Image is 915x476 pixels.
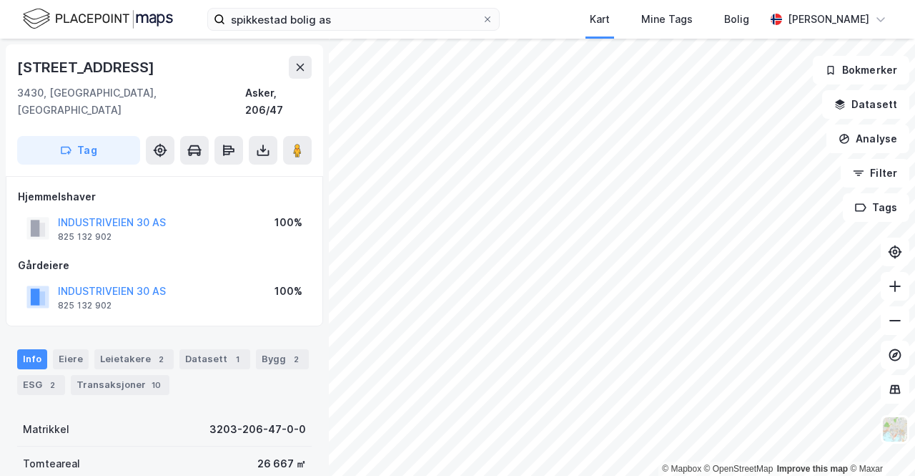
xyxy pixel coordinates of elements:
button: Bokmerker [813,56,909,84]
div: Tomteareal [23,455,80,472]
div: 100% [274,214,302,231]
div: Mine Tags [641,11,693,28]
div: 1 [230,352,244,366]
button: Tag [17,136,140,165]
div: [STREET_ADDRESS] [17,56,157,79]
iframe: Chat Widget [844,407,915,476]
div: 2 [154,352,168,366]
div: 3430, [GEOGRAPHIC_DATA], [GEOGRAPHIC_DATA] [17,84,245,119]
div: ESG [17,375,65,395]
div: Gårdeiere [18,257,311,274]
div: Asker, 206/47 [245,84,312,119]
div: 2 [45,378,59,392]
button: Datasett [822,90,909,119]
div: Datasett [179,349,250,369]
div: Bygg [256,349,309,369]
div: Eiere [53,349,89,369]
a: Improve this map [777,464,848,474]
button: Analyse [826,125,909,153]
div: 3203-206-47-0-0 [209,421,306,438]
input: Søk på adresse, matrikkel, gårdeiere, leietakere eller personer [225,9,482,30]
div: Hjemmelshaver [18,188,311,205]
div: 825 132 902 [58,231,112,243]
div: [PERSON_NAME] [788,11,869,28]
div: 825 132 902 [58,300,112,311]
div: Kontrollprogram for chat [844,407,915,476]
div: Matrikkel [23,421,69,438]
div: 10 [149,378,164,392]
div: 26 667 ㎡ [257,455,306,472]
div: Info [17,349,47,369]
div: Kart [590,11,610,28]
a: Mapbox [662,464,701,474]
div: 2 [289,352,303,366]
div: 100% [274,283,302,300]
div: Leietakere [94,349,174,369]
button: Filter [841,159,909,188]
img: logo.f888ab2527a4732fd821a326f86c7f29.svg [23,6,173,31]
button: Tags [843,193,909,222]
div: Bolig [724,11,749,28]
div: Transaksjoner [71,375,169,395]
a: OpenStreetMap [704,464,773,474]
